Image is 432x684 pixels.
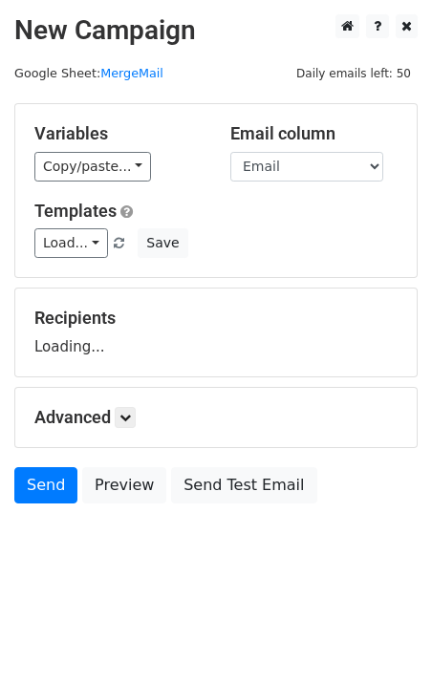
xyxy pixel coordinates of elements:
[34,407,398,428] h5: Advanced
[230,123,398,144] h5: Email column
[14,14,418,47] h2: New Campaign
[14,467,77,503] a: Send
[34,308,398,329] h5: Recipients
[171,467,316,503] a: Send Test Email
[34,228,108,258] a: Load...
[34,308,398,357] div: Loading...
[14,66,163,80] small: Google Sheet:
[290,63,418,84] span: Daily emails left: 50
[138,228,187,258] button: Save
[34,123,202,144] h5: Variables
[82,467,166,503] a: Preview
[34,152,151,182] a: Copy/paste...
[100,66,163,80] a: MergeMail
[290,66,418,80] a: Daily emails left: 50
[34,201,117,221] a: Templates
